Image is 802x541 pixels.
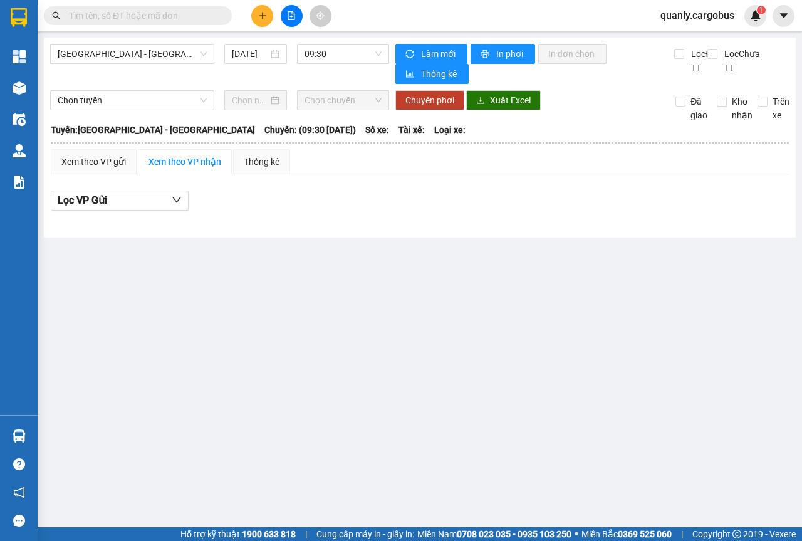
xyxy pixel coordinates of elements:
span: Miền Nam [417,527,571,541]
span: down [172,195,182,205]
button: aim [310,5,331,27]
span: In phơi [496,47,525,61]
span: plus [258,11,267,20]
span: 1 [759,6,763,14]
img: icon-new-feature [750,10,761,21]
span: | [305,527,307,541]
strong: 0369 525 060 [618,529,672,539]
div: Thống kê [244,155,279,169]
span: caret-down [778,10,789,21]
button: plus [251,5,273,27]
img: dashboard-icon [13,50,26,63]
span: | [681,527,683,541]
strong: 0708 023 035 - 0935 103 250 [457,529,571,539]
span: Tài xế: [398,123,425,137]
button: bar-chartThống kê [395,64,469,84]
button: Lọc VP Gửi [51,191,189,211]
span: Thống kê [421,67,459,81]
span: question-circle [13,458,25,470]
span: Trên xe [768,95,794,122]
input: Chọn ngày [232,93,268,107]
sup: 1 [757,6,766,14]
input: Tìm tên, số ĐT hoặc mã đơn [69,9,217,23]
span: ⚪️ [575,532,578,537]
button: downloadXuất Excel [466,90,541,110]
img: warehouse-icon [13,81,26,95]
span: Số xe: [365,123,389,137]
span: 09:30 [305,45,381,63]
img: warehouse-icon [13,144,26,157]
div: Xem theo VP gửi [61,155,126,169]
span: Hỗ trợ kỹ thuật: [180,527,296,541]
span: Kho nhận [727,95,758,122]
img: warehouse-icon [13,113,26,126]
span: message [13,515,25,527]
span: notification [13,486,25,498]
span: Chọn chuyến [305,91,381,110]
span: search [52,11,61,20]
span: file-add [287,11,296,20]
img: logo-vxr [11,8,27,27]
span: Lọc Chưa TT [719,47,762,75]
span: Cung cấp máy in - giấy in: [316,527,414,541]
div: Xem theo VP nhận [148,155,221,169]
span: Lọc Đã TT [686,47,719,75]
span: Chuyến: (09:30 [DATE]) [264,123,356,137]
button: caret-down [773,5,794,27]
span: quanly.cargobus [650,8,744,23]
span: aim [316,11,325,20]
span: Lọc VP Gửi [58,192,107,208]
strong: 1900 633 818 [242,529,296,539]
span: Miền Bắc [581,527,672,541]
span: Làm mới [421,47,457,61]
span: copyright [732,530,741,538]
span: Hà Nội - Phủ Lý [58,45,207,63]
button: In đơn chọn [538,44,607,64]
span: bar-chart [405,70,416,80]
span: printer [481,50,491,60]
img: warehouse-icon [13,429,26,443]
span: sync [405,50,416,60]
img: solution-icon [13,176,26,189]
span: Chọn tuyến [58,91,207,110]
span: Loại xe: [434,123,466,137]
b: Tuyến: [GEOGRAPHIC_DATA] - [GEOGRAPHIC_DATA] [51,125,255,135]
button: Chuyển phơi [395,90,464,110]
button: syncLàm mới [395,44,467,64]
button: file-add [281,5,303,27]
span: Đã giao [685,95,712,122]
input: 14/10/2025 [232,47,268,61]
button: printerIn phơi [471,44,535,64]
